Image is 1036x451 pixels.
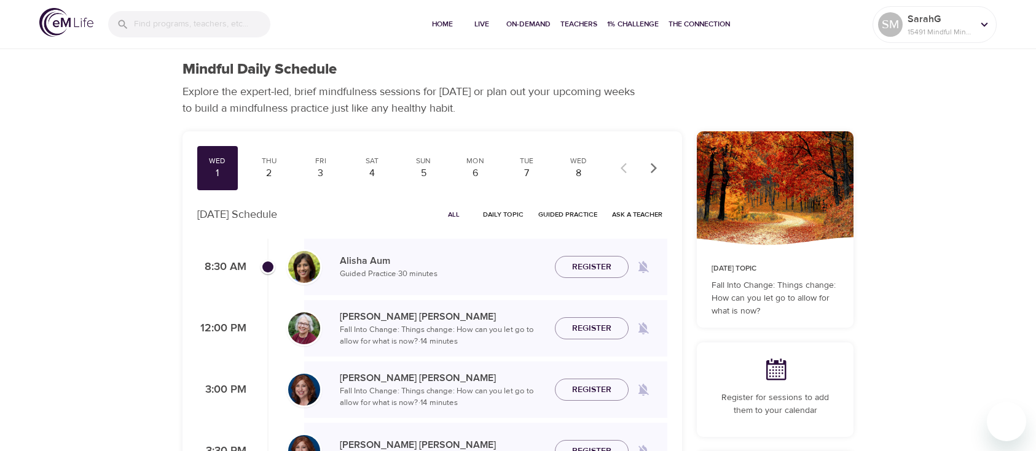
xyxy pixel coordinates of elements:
[340,371,545,385] p: [PERSON_NAME] [PERSON_NAME]
[439,209,468,220] span: All
[483,209,524,220] span: Daily Topic
[434,205,473,224] button: All
[555,379,629,401] button: Register
[197,320,246,337] p: 12:00 PM
[197,259,246,276] p: 8:30 AM
[305,166,336,180] div: 3
[182,83,643,117] p: Explore the expert-led, brief mindfulness sessions for [DATE] or plan out your upcoming weeks to ...
[288,312,320,344] img: Bernice_Moore_min.jpg
[908,26,973,37] p: 15491 Mindful Minutes
[511,156,542,166] div: Tue
[629,314,658,343] span: Remind me when a class goes live every Wednesday at 12:00 PM
[987,402,1026,441] iframe: Button to launch messaging window
[254,166,285,180] div: 2
[460,166,490,180] div: 6
[288,374,320,406] img: Elaine_Smookler-min.jpg
[607,18,659,31] span: 1% Challenge
[340,324,545,348] p: Fall Into Change: Things change: How can you let go to allow for what is now? · 14 minutes
[572,321,611,336] span: Register
[560,18,597,31] span: Teachers
[340,268,545,280] p: Guided Practice · 30 minutes
[908,12,973,26] p: SarahG
[878,12,903,37] div: SM
[340,309,545,324] p: [PERSON_NAME] [PERSON_NAME]
[563,166,594,180] div: 8
[428,18,457,31] span: Home
[572,382,611,398] span: Register
[629,375,658,404] span: Remind me when a class goes live every Wednesday at 3:00 PM
[288,251,320,283] img: Alisha%20Aum%208-9-21.jpg
[357,166,388,180] div: 4
[712,391,839,417] p: Register for sessions to add them to your calendar
[39,8,93,37] img: logo
[305,156,336,166] div: Fri
[340,253,545,268] p: Alisha Aum
[607,205,667,224] button: Ask a Teacher
[182,61,337,79] h1: Mindful Daily Schedule
[538,209,597,220] span: Guided Practice
[460,156,490,166] div: Mon
[533,205,602,224] button: Guided Practice
[669,18,730,31] span: The Connection
[409,156,439,166] div: Sun
[202,166,233,180] div: 1
[712,263,839,274] p: [DATE] Topic
[202,156,233,166] div: Wed
[612,209,662,220] span: Ask a Teacher
[555,317,629,340] button: Register
[340,385,545,409] p: Fall Into Change: Things change: How can you let go to allow for what is now? · 14 minutes
[478,205,528,224] button: Daily Topic
[511,166,542,180] div: 7
[555,256,629,279] button: Register
[197,382,246,398] p: 3:00 PM
[357,156,388,166] div: Sat
[467,18,496,31] span: Live
[134,11,270,37] input: Find programs, teachers, etc...
[712,279,839,318] p: Fall Into Change: Things change: How can you let go to allow for what is now?
[409,166,439,180] div: 5
[563,156,594,166] div: Wed
[197,206,277,223] p: [DATE] Schedule
[506,18,551,31] span: On-Demand
[572,260,611,275] span: Register
[629,252,658,282] span: Remind me when a class goes live every Wednesday at 8:30 AM
[254,156,285,166] div: Thu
